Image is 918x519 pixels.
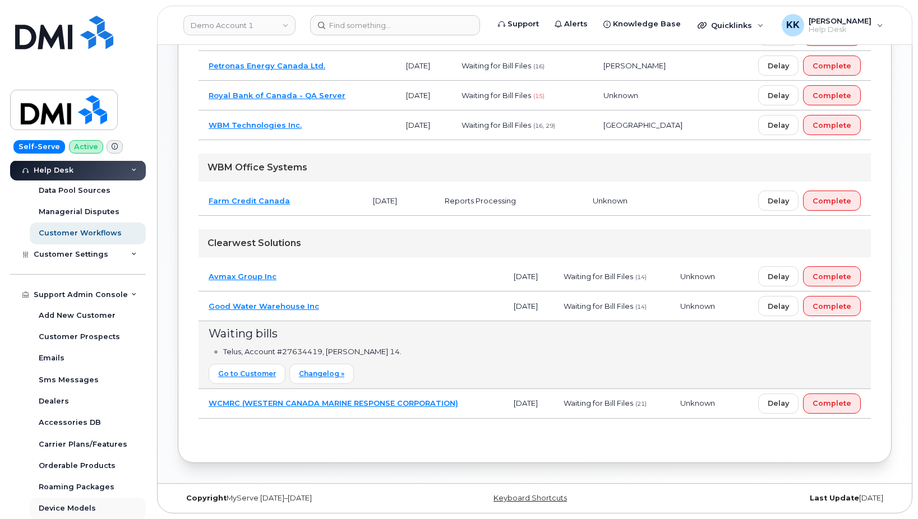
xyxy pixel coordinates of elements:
div: MyServe [DATE]–[DATE] [178,494,416,503]
td: [DATE] [396,110,451,140]
td: [DATE] [363,186,435,216]
span: Alerts [564,18,588,30]
span: [PERSON_NAME] [603,61,666,70]
span: Quicklinks [711,21,752,30]
span: Unknown [593,196,628,205]
button: Delay [758,393,799,414]
span: Waiting for Bill Files [564,272,633,281]
button: Complete [803,191,861,211]
td: [DATE] [504,262,553,291]
a: Support [490,13,547,35]
div: [DATE] [654,494,892,503]
strong: Copyright [186,494,227,502]
button: Delay [758,296,799,316]
span: Waiting for Bill Files [462,91,531,100]
button: Delay [758,191,799,211]
button: Delay [758,85,799,105]
span: Delay [768,301,789,312]
span: [PERSON_NAME] [809,16,871,25]
a: Good Water Warehouse Inc [209,302,319,311]
span: Knowledge Base [613,18,681,30]
button: Complete [803,296,861,316]
div: Kristin Kammer-Grossman [774,14,891,36]
span: Complete [813,301,851,312]
span: Waiting for Bill Files [564,302,633,311]
a: Avmax Group Inc [209,272,276,281]
span: Unknown [603,91,638,100]
td: [DATE] [504,389,553,419]
span: Complete [813,90,851,101]
div: Clearwest Solutions [199,229,871,257]
span: Delay [768,120,789,131]
span: (16, 29) [533,122,555,129]
a: WCMRC (WESTERN CANADA MARINE RESPONSE CORPORATION) [209,398,458,407]
button: Delay [758,115,799,135]
span: (14) [635,274,647,281]
span: Unknown [680,398,715,407]
span: [GEOGRAPHIC_DATA] [603,121,682,129]
span: (15) [533,92,545,100]
span: Complete [813,271,851,282]
a: Alerts [547,13,596,35]
span: Delay [768,271,789,282]
td: [DATE] [396,81,451,110]
div: Quicklinks [690,14,772,36]
button: Complete [803,115,861,135]
strong: Last Update [810,494,859,502]
button: Complete [803,266,861,286]
span: Waiting for Bill Files [564,398,633,407]
div: Waiting bills [209,326,861,342]
span: Waiting for Bill Files [462,121,531,129]
span: Unknown [680,272,715,281]
a: WBM Technologies Inc. [209,121,302,129]
a: Knowledge Base [596,13,689,35]
button: Delay [758,266,799,286]
a: Royal Bank of Canada - QA Server [209,91,345,100]
span: Complete [813,196,851,206]
span: Delay [768,61,789,71]
span: Complete [813,61,851,71]
a: Keyboard Shortcuts [493,494,567,502]
span: Waiting for Bill Files [462,61,531,70]
span: Unknown [680,302,715,311]
span: Complete [813,120,851,131]
a: Demo Account 1 [183,15,296,35]
button: Complete [803,55,861,76]
a: Go to Customer [209,364,285,383]
span: Reports Processing [445,196,516,205]
span: Help Desk [809,25,871,34]
input: Find something... [310,15,480,35]
span: (14) [635,303,647,311]
span: Delay [768,196,789,206]
a: Farm Credit Canada [209,196,290,205]
td: [DATE] [504,291,553,321]
button: Delay [758,55,799,76]
li: Telus, Account #27634419, [PERSON_NAME] 14. [223,346,861,357]
span: Support [508,18,539,30]
span: Delay [768,90,789,101]
td: [DATE] [396,51,451,81]
span: (21) [635,400,647,407]
span: Delay [768,398,789,409]
a: Petronas Energy Canada Ltd. [209,61,325,70]
span: KK [786,18,800,32]
button: Complete [803,393,861,414]
button: Complete [803,85,861,105]
div: WBM Office Systems [199,154,871,182]
span: Complete [813,398,851,409]
span: (16) [533,63,545,70]
a: Changelog » [289,364,354,383]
